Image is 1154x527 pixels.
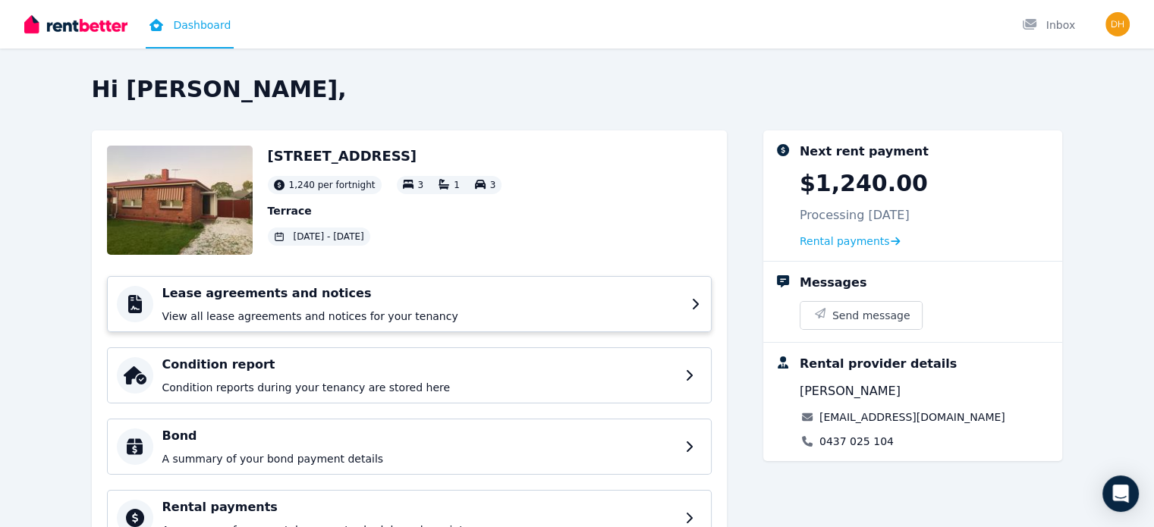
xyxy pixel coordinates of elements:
[289,179,376,191] span: 1,240 per fortnight
[832,308,910,323] span: Send message
[162,427,676,445] h4: Bond
[800,170,928,197] p: $1,240.00
[268,203,502,218] p: Terrace
[800,274,866,292] div: Messages
[819,409,1005,425] a: [EMAIL_ADDRESS][DOMAIN_NAME]
[819,434,894,449] a: 0437 025 104
[800,302,923,329] button: Send message
[92,76,1063,103] h2: Hi [PERSON_NAME],
[800,355,957,373] div: Rental provider details
[800,234,901,249] a: Rental payments
[454,180,460,190] span: 1
[107,146,253,255] img: Property Url
[162,498,676,516] h4: Rental payments
[418,180,424,190] span: 3
[162,451,676,466] p: A summary of your bond payment details
[162,380,676,395] p: Condition reports during your tenancy are stored here
[268,146,502,167] h2: [STREET_ADDRESS]
[490,180,496,190] span: 3
[800,143,929,161] div: Next rent payment
[162,309,682,324] p: View all lease agreements and notices for your tenancy
[162,284,682,303] h4: Lease agreements and notices
[162,356,676,374] h4: Condition report
[294,231,364,243] span: [DATE] - [DATE]
[1022,17,1075,33] div: Inbox
[800,206,910,224] p: Processing [DATE]
[24,13,127,36] img: RentBetter
[1105,12,1130,36] img: Dhruvi Patel
[800,234,890,249] span: Rental payments
[1102,475,1139,512] div: Open Intercom Messenger
[800,382,901,400] span: [PERSON_NAME]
